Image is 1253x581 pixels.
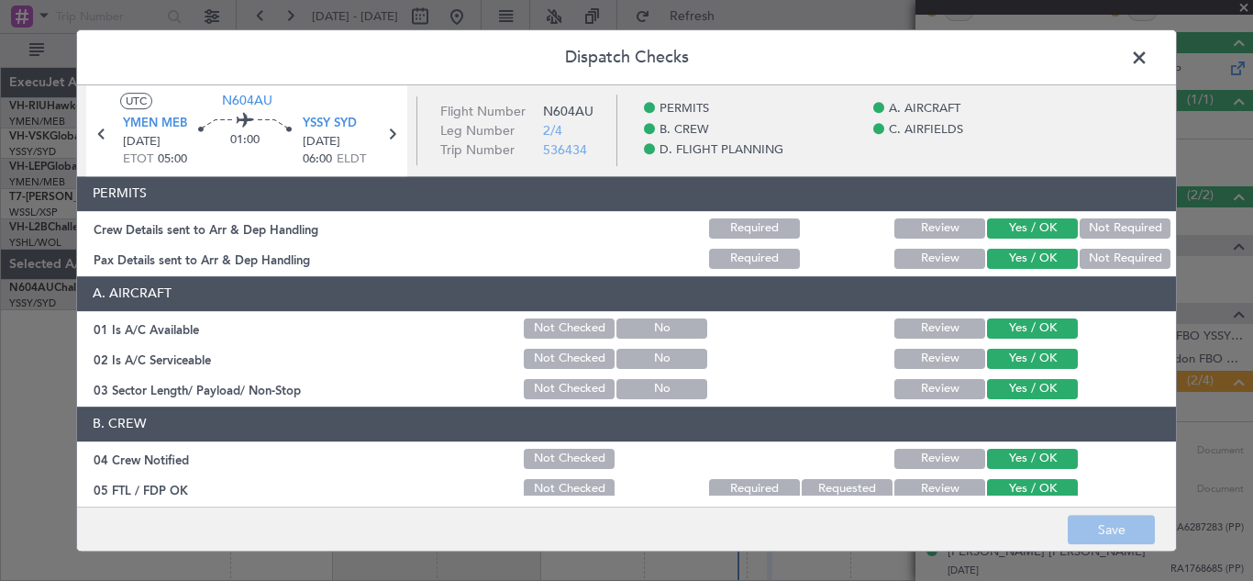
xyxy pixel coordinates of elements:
[894,249,985,269] button: Review
[987,479,1078,499] button: Yes / OK
[889,101,960,119] span: A. AIRCRAFT
[889,121,963,140] span: C. AIRFIELDS
[987,218,1078,239] button: Yes / OK
[77,30,1176,85] header: Dispatch Checks
[1080,218,1170,239] button: Not Required
[987,379,1078,399] button: Yes / OK
[894,479,985,499] button: Review
[894,218,985,239] button: Review
[987,349,1078,369] button: Yes / OK
[987,318,1078,339] button: Yes / OK
[1080,249,1170,269] button: Not Required
[894,379,985,399] button: Review
[987,449,1078,469] button: Yes / OK
[894,349,985,369] button: Review
[894,318,985,339] button: Review
[894,449,985,469] button: Review
[987,249,1078,269] button: Yes / OK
